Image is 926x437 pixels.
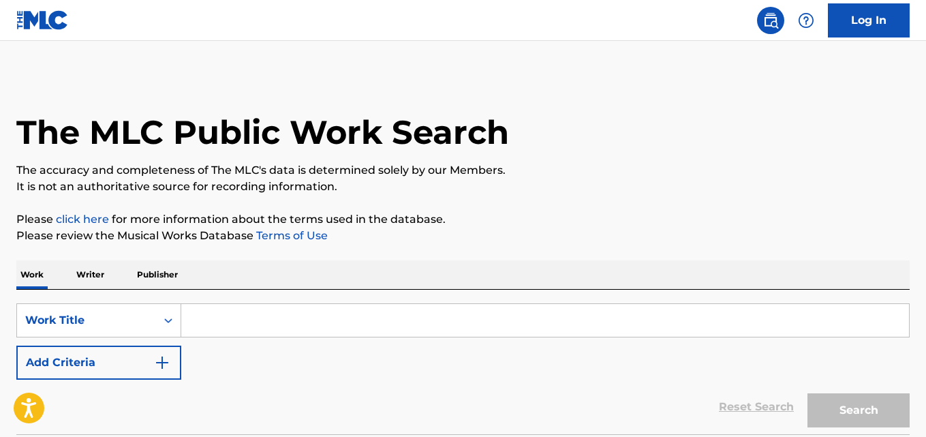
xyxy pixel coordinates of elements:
[25,312,148,329] div: Work Title
[253,229,328,242] a: Terms of Use
[762,12,779,29] img: search
[16,162,910,179] p: The accuracy and completeness of The MLC's data is determined solely by our Members.
[858,372,926,437] iframe: Chat Widget
[133,260,182,289] p: Publisher
[792,7,820,34] div: Help
[16,346,181,380] button: Add Criteria
[16,10,69,30] img: MLC Logo
[16,179,910,195] p: It is not an authoritative source for recording information.
[72,260,108,289] p: Writer
[154,355,170,371] img: 9d2ae6d4665cec9f34b9.svg
[16,211,910,228] p: Please for more information about the terms used in the database.
[16,112,509,153] h1: The MLC Public Work Search
[757,7,784,34] a: Public Search
[16,303,910,434] form: Search Form
[56,213,109,226] a: click here
[16,260,48,289] p: Work
[16,228,910,244] p: Please review the Musical Works Database
[828,3,910,37] a: Log In
[798,12,814,29] img: help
